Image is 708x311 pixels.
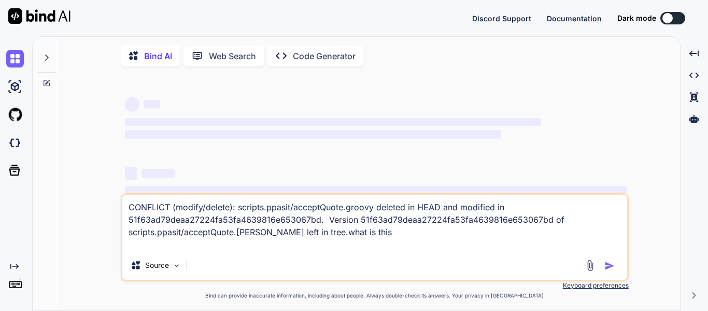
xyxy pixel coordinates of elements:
img: attachment [584,260,596,272]
p: Source [145,260,169,271]
span: ‌ [141,169,175,178]
span: Dark mode [617,13,656,23]
p: Web Search [209,50,256,62]
span: ‌ [125,118,541,126]
button: Discord Support [472,13,531,24]
p: Bind AI [144,50,172,62]
span: ‌ [125,130,501,139]
span: ‌ [125,97,139,112]
img: ai-studio [6,78,24,96]
p: Code Generator [293,50,356,62]
span: ‌ [125,186,627,194]
img: icon [604,261,615,271]
img: chat [6,50,24,67]
span: ‌ [144,100,160,109]
img: githubLight [6,106,24,124]
img: darkCloudIdeIcon [6,134,24,152]
span: Documentation [547,14,602,23]
img: Bind AI [8,8,70,24]
textarea: CONFLICT (modify/delete): scripts.ppasit/acceptQuote.groovy deleted in HEAD and modified in 51f63... [122,195,627,251]
img: Pick Models [172,261,181,270]
span: Discord Support [472,14,531,23]
button: Documentation [547,13,602,24]
p: Keyboard preferences [121,281,629,290]
span: ‌ [125,167,137,180]
p: Bind can provide inaccurate information, including about people. Always double-check its answers.... [121,292,629,300]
